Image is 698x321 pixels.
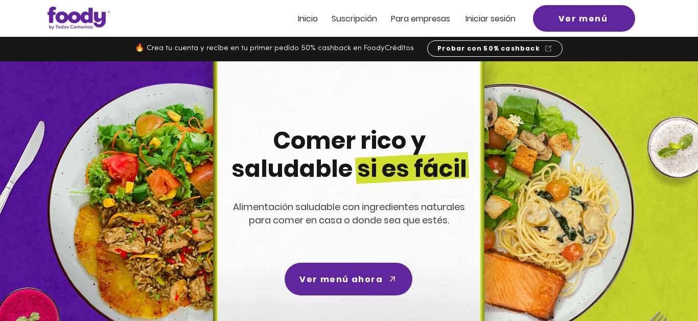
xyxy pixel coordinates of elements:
iframe: Messagebird Livechat Widget [639,262,688,311]
span: Inicio [298,13,318,25]
a: Para empresas [391,14,450,23]
a: Iniciar sesión [466,14,516,23]
a: Ver menú ahora [285,263,412,295]
span: Ver menú ahora [299,273,383,286]
a: Ver menú [533,5,635,32]
span: Iniciar sesión [466,13,516,25]
a: Probar con 50% cashback [427,40,563,57]
a: Suscripción [332,14,377,23]
span: 🔥 Crea tu cuenta y recibe en tu primer pedido 50% cashback en FoodyCréditos [135,44,414,52]
a: Inicio [298,14,318,23]
span: Ver menú [559,12,608,25]
span: Alimentación saludable con ingredientes naturales para comer en casa o donde sea que estés. [233,200,465,226]
img: Logo_Foody V2.0.0 (3).png [48,7,110,30]
span: Probar con 50% cashback [437,44,540,53]
span: Comer rico y saludable si es fácil [231,124,467,185]
span: Suscripción [332,13,377,25]
span: ra empresas [401,13,450,25]
span: Pa [391,13,401,25]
